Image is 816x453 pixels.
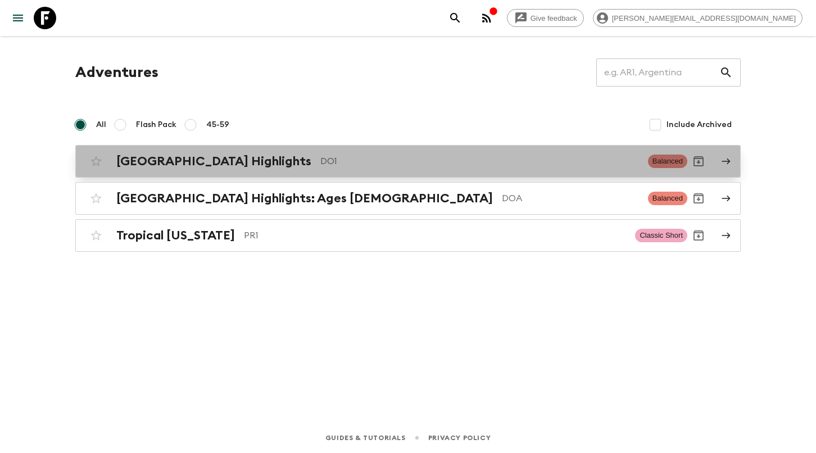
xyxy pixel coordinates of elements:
span: [PERSON_NAME][EMAIL_ADDRESS][DOMAIN_NAME] [606,14,802,22]
h1: Adventures [75,61,158,84]
button: menu [7,7,29,29]
p: DOA [502,192,639,205]
span: Flash Pack [136,119,176,130]
div: [PERSON_NAME][EMAIL_ADDRESS][DOMAIN_NAME] [593,9,803,27]
h2: Tropical [US_STATE] [116,228,235,243]
a: [GEOGRAPHIC_DATA] HighlightsDO1BalancedArchive [75,145,741,178]
button: Archive [687,150,710,173]
a: Give feedback [507,9,584,27]
h2: [GEOGRAPHIC_DATA] Highlights: Ages [DEMOGRAPHIC_DATA] [116,191,493,206]
span: Give feedback [524,14,583,22]
span: Include Archived [667,119,732,130]
p: DO1 [320,155,639,168]
span: Classic Short [635,229,687,242]
a: Guides & Tutorials [325,432,406,444]
span: 45-59 [206,119,229,130]
a: Privacy Policy [428,432,491,444]
span: Balanced [648,155,687,168]
input: e.g. AR1, Argentina [596,57,719,88]
a: [GEOGRAPHIC_DATA] Highlights: Ages [DEMOGRAPHIC_DATA]DOABalancedArchive [75,182,741,215]
button: Archive [687,187,710,210]
span: All [96,119,106,130]
p: PR1 [244,229,626,242]
button: search adventures [444,7,466,29]
h2: [GEOGRAPHIC_DATA] Highlights [116,154,311,169]
a: Tropical [US_STATE]PR1Classic ShortArchive [75,219,741,252]
button: Archive [687,224,710,247]
span: Balanced [648,192,687,205]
